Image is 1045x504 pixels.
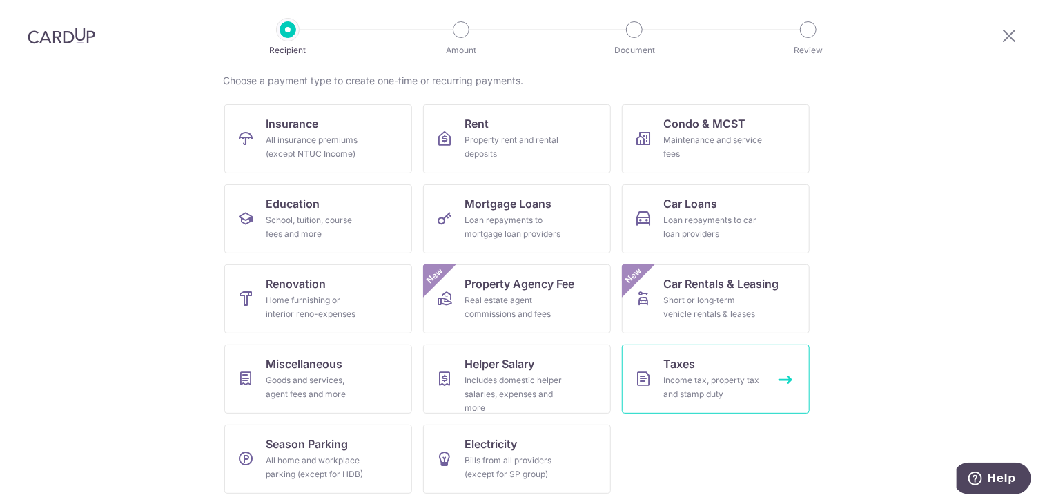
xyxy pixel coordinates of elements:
div: Real estate agent commissions and fees [465,293,564,321]
div: School, tuition, course fees and more [266,213,365,241]
a: MiscellaneousGoods and services, agent fees and more [224,345,412,414]
a: Car LoansLoan repayments to car loan providers [622,184,810,253]
span: Taxes [663,356,695,372]
div: All insurance premiums (except NTUC Income) [266,133,365,161]
div: All home and workplace parking (except for HDB) [266,454,365,481]
div: Goods and services, agent fees and more [266,374,365,401]
p: Review [757,43,859,57]
span: Miscellaneous [266,356,342,372]
span: Helper Salary [465,356,534,372]
a: Helper SalaryIncludes domestic helper salaries, expenses and more [423,345,611,414]
span: Education [266,195,320,212]
p: Recipient [237,43,339,57]
div: Home furnishing or interior reno-expenses [266,293,365,321]
span: Renovation [266,275,326,292]
span: Property Agency Fee [465,275,574,292]
p: Document [583,43,685,57]
a: Property Agency FeeReal estate agent commissions and feesNew [423,264,611,333]
p: Amount [410,43,512,57]
a: Car Rentals & LeasingShort or long‑term vehicle rentals & leasesNew [622,264,810,333]
a: EducationSchool, tuition, course fees and more [224,184,412,253]
a: ElectricityBills from all providers (except for SP group) [423,425,611,494]
a: RenovationHome furnishing or interior reno-expenses [224,264,412,333]
div: Loan repayments to mortgage loan providers [465,213,564,241]
a: Condo & MCSTMaintenance and service fees [622,104,810,173]
span: Car Loans [663,195,717,212]
div: Income tax, property tax and stamp duty [663,374,763,401]
div: Maintenance and service fees [663,133,763,161]
a: TaxesIncome tax, property tax and stamp duty [622,345,810,414]
div: Bills from all providers (except for SP group) [465,454,564,481]
span: New [623,264,645,287]
span: Car Rentals & Leasing [663,275,779,292]
img: CardUp [28,28,95,44]
span: Insurance [266,115,318,132]
span: Season Parking [266,436,348,452]
iframe: Opens a widget where you can find more information [957,463,1031,497]
span: Electricity [465,436,517,452]
a: Mortgage LoansLoan repayments to mortgage loan providers [423,184,611,253]
a: Season ParkingAll home and workplace parking (except for HDB) [224,425,412,494]
div: Choose a payment type to create one-time or recurring payments. [223,74,822,88]
span: Rent [465,115,489,132]
span: Condo & MCST [663,115,745,132]
div: Loan repayments to car loan providers [663,213,763,241]
a: InsuranceAll insurance premiums (except NTUC Income) [224,104,412,173]
span: New [424,264,447,287]
span: Mortgage Loans [465,195,551,212]
div: Includes domestic helper salaries, expenses and more [465,374,564,415]
a: RentProperty rent and rental deposits [423,104,611,173]
div: Property rent and rental deposits [465,133,564,161]
div: Short or long‑term vehicle rentals & leases [663,293,763,321]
